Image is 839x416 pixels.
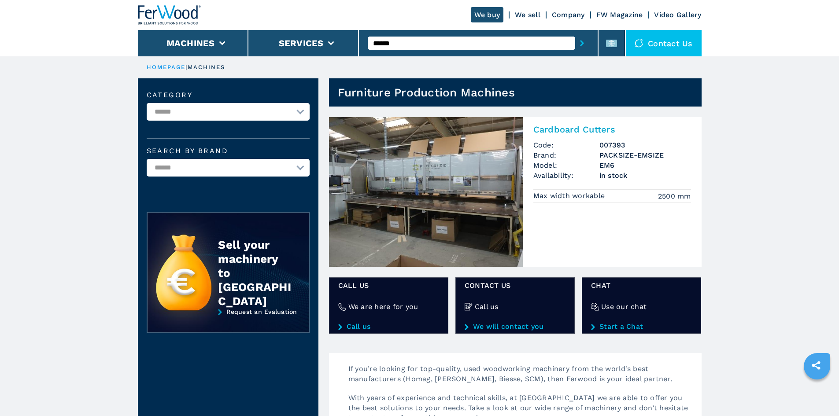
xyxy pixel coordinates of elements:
[599,150,691,160] h3: PACKSIZE-EMSIZE
[596,11,643,19] a: FW Magazine
[471,7,504,22] a: We buy
[802,376,832,409] iframe: Chat
[591,303,599,311] img: Use our chat
[147,92,310,99] label: Category
[658,191,691,201] em: 2500 mm
[166,38,215,48] button: Machines
[533,191,607,201] p: Max width workable
[329,117,702,267] a: Cardboard Cutters PACKSIZE-EMSIZE EM6Cardboard CuttersCode:007393Brand:PACKSIZE-EMSIZEModel:EM6Av...
[591,280,692,291] span: Chat
[338,85,515,99] h1: Furniture Production Machines
[338,323,439,331] a: Call us
[533,160,599,170] span: Model:
[475,302,499,312] h4: Call us
[591,323,692,331] a: Start a Chat
[138,5,201,25] img: Ferwood
[147,147,310,155] label: Search by brand
[515,11,540,19] a: We sell
[533,124,691,135] h2: Cardboard Cutters
[279,38,324,48] button: Services
[465,280,565,291] span: CONTACT US
[533,140,599,150] span: Code:
[805,354,827,376] a: sharethis
[599,160,691,170] h3: EM6
[338,280,439,291] span: Call us
[340,364,702,393] p: If you’re looking for top-quality, used woodworking machinery from the world’s best manufacturers...
[533,150,599,160] span: Brand:
[338,303,346,311] img: We are here for you
[599,140,691,150] h3: 007393
[329,117,523,267] img: Cardboard Cutters PACKSIZE-EMSIZE EM6
[465,323,565,331] a: We will contact you
[218,238,291,308] div: Sell your machinery to [GEOGRAPHIC_DATA]
[599,170,691,180] span: in stock
[552,11,585,19] a: Company
[533,170,599,180] span: Availability:
[185,64,187,70] span: |
[147,308,310,340] a: Request an Evaluation
[465,303,473,311] img: Call us
[348,302,418,312] h4: We are here for you
[654,11,701,19] a: Video Gallery
[626,30,702,56] div: Contact us
[635,39,643,48] img: Contact us
[188,63,225,71] p: machines
[575,33,589,53] button: submit-button
[601,302,647,312] h4: Use our chat
[147,64,186,70] a: HOMEPAGE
